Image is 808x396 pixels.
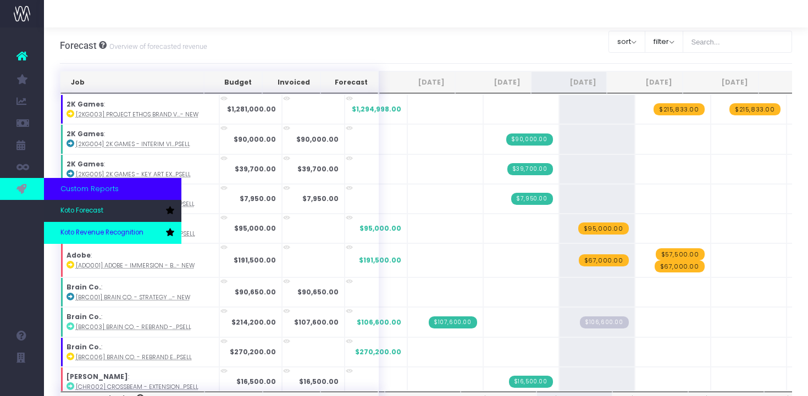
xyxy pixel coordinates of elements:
span: $191,500.00 [359,255,401,265]
span: wayahead Revenue Forecast Item [578,222,629,235]
span: Streamtime Draft Invoice: null – [BRC003] Brain Co. - Rebrand - Brand - Upsell [580,316,629,328]
th: Oct 25: activate to sort column ascending [607,71,683,93]
abbr: [BRC003] Brain Co. - Rebrand - Brand - Upsell [76,323,191,331]
strong: Brain Co. [67,312,101,321]
span: Koto Revenue Recognition [60,228,143,238]
span: wayahead Revenue Forecast Item [654,103,705,115]
span: $106,600.00 [357,317,401,327]
strong: 2K Games [67,99,104,109]
strong: $7,950.00 [240,194,276,203]
strong: Adobe [67,250,91,260]
a: Koto Revenue Recognition [44,222,181,244]
img: images/default_profile_image.png [14,374,30,391]
abbr: [2KG004] 2K Games - Interim Visual - Brand - Upsell [76,140,190,148]
abbr: [BRC001] Brain Co. - Strategy - Brand - New [76,293,190,302]
td: : [60,243,219,277]
td: : [60,94,219,124]
small: Overview of forecasted revenue [107,40,207,51]
strong: $95,000.00 [234,224,276,233]
span: wayahead Revenue Forecast Item [655,260,705,272]
a: Koto Forecast [44,200,181,222]
span: Streamtime Invoice: 913 – [CHR002] Crossbeam - Extension - Brand - Upsell [509,376,553,388]
strong: $1,281,000.00 [227,104,276,114]
strong: 2K Games [67,159,104,169]
th: Nov 25: activate to sort column ascending [683,71,759,93]
td: : [60,277,219,307]
input: Search... [683,31,793,53]
span: $95,000.00 [359,224,401,233]
button: sort [608,31,645,53]
strong: 2K Games [67,129,104,138]
strong: $39,700.00 [297,164,339,174]
abbr: [BRC006] Brain Co. - Rebrand Extension - Brand - Upsell [76,353,192,361]
strong: $90,000.00 [296,135,339,144]
abbr: [ADO001] Adobe - Immersion - Brand - New [76,261,195,270]
td: : [60,337,219,367]
span: Streamtime Invoice: 905 – 2K Games - Interim Visual [506,133,553,146]
span: $270,200.00 [355,347,401,357]
strong: $16,500.00 [299,377,339,386]
strong: $90,650.00 [297,287,339,297]
strong: Brain Co. [67,282,101,292]
th: Forecast [320,71,378,93]
strong: Brain Co. [67,342,101,352]
th: Job: activate to sort column ascending [60,71,204,93]
strong: $16,500.00 [236,377,276,386]
strong: $90,000.00 [234,135,276,144]
th: Invoiced [262,71,320,93]
strong: [PERSON_NAME] [67,372,128,381]
th: Sep 25: activate to sort column ascending [531,71,607,93]
th: Jul 25: activate to sort column ascending [379,71,455,93]
span: Koto Forecast [60,206,103,216]
strong: $270,200.00 [230,347,276,356]
strong: $214,200.00 [231,317,276,327]
span: Streamtime Invoice: CN 892.5 – [BRC003] Brain Co. - Rebrand - Brand - Upsell [429,316,477,328]
td: : [60,124,219,154]
span: Streamtime Invoice: 909 – 2K Games - Key Art [507,163,553,175]
span: Streamtime Invoice: 916 – 2K Games - Deck Design Support [511,193,552,205]
span: Custom Reports [60,183,119,194]
td: : [60,154,219,184]
th: Aug 25: activate to sort column ascending [455,71,531,93]
strong: $191,500.00 [234,255,276,265]
abbr: [CHR002] Crossbeam - Extension - Brand - Upsell [76,383,198,391]
span: wayahead Revenue Forecast Item [656,248,705,260]
strong: $7,950.00 [302,194,339,203]
span: wayahead Revenue Forecast Item [579,254,629,266]
abbr: [2KG003] Project Ethos Brand V2 - Brand - New [76,110,198,119]
span: $1,294,998.00 [352,104,401,114]
strong: $107,600.00 [294,317,339,327]
strong: $39,700.00 [235,164,276,174]
span: wayahead Revenue Forecast Item [729,103,781,115]
strong: $90,650.00 [235,287,276,297]
td: : [60,307,219,337]
span: Forecast [60,40,97,51]
button: filter [645,31,683,53]
abbr: [2KG005] 2K Games - Key Art Explore - Brand - Upsell [76,170,191,179]
th: Budget [204,71,262,93]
